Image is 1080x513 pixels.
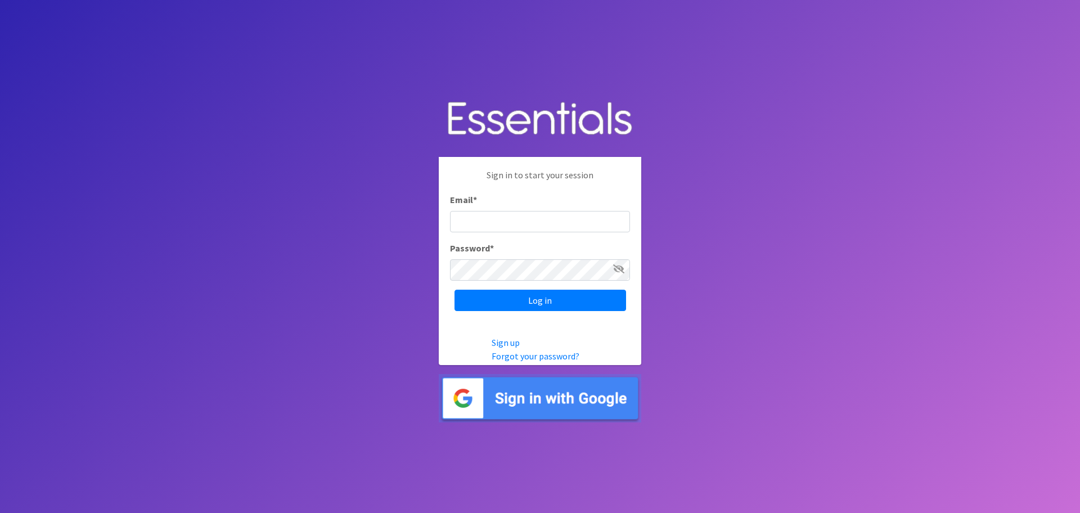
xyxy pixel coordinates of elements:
[490,242,494,254] abbr: required
[439,374,641,423] img: Sign in with Google
[450,193,477,206] label: Email
[450,168,630,193] p: Sign in to start your session
[439,91,641,148] img: Human Essentials
[454,290,626,311] input: Log in
[492,350,579,362] a: Forgot your password?
[450,241,494,255] label: Password
[492,337,520,348] a: Sign up
[473,194,477,205] abbr: required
